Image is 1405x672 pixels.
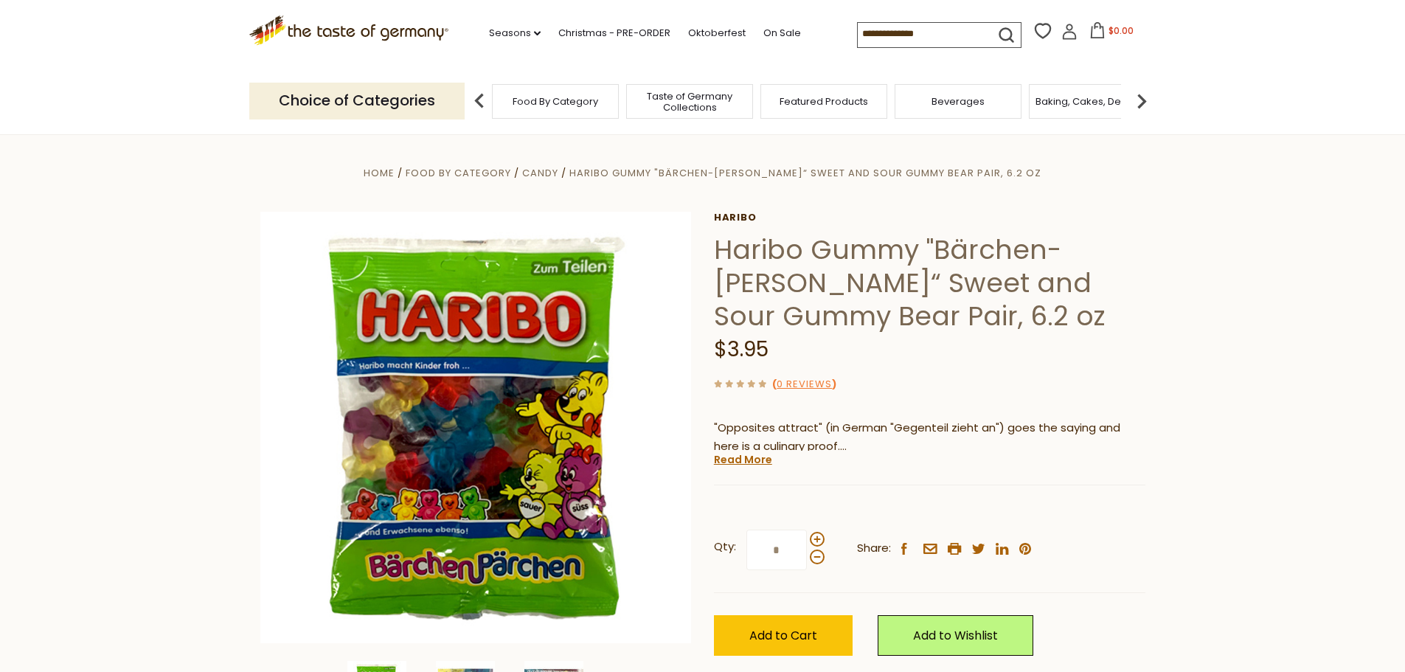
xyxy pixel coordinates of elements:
[631,91,749,113] a: Taste of Germany Collections
[558,25,670,41] a: Christmas - PRE-ORDER
[249,83,465,119] p: Choice of Categories
[714,419,1145,456] p: "Opposites attract" (in German "Gegenteil zieht an") goes the saying and here is a culinary proof.
[569,166,1041,180] a: Haribo Gummy "Bärchen-[PERSON_NAME]“ Sweet and Sour Gummy Bear Pair, 6.2 oz
[260,212,692,643] img: Haribo Gummy "Bärchen-Pärchen“ Sweet and Sour Gummy Bear Pair, 6.2 oz
[714,615,853,656] button: Add to Cart
[932,96,985,107] a: Beverages
[465,86,494,116] img: previous arrow
[513,96,598,107] a: Food By Category
[406,166,511,180] a: Food By Category
[772,377,836,391] span: ( )
[1109,24,1134,37] span: $0.00
[1080,22,1143,44] button: $0.00
[780,96,868,107] a: Featured Products
[763,25,801,41] a: On Sale
[878,615,1033,656] a: Add to Wishlist
[688,25,746,41] a: Oktoberfest
[746,530,807,570] input: Qty:
[364,166,395,180] a: Home
[489,25,541,41] a: Seasons
[857,539,891,558] span: Share:
[714,212,1145,224] a: Haribo
[522,166,558,180] a: Candy
[714,335,769,364] span: $3.95
[777,377,832,392] a: 0 Reviews
[714,538,736,556] strong: Qty:
[749,627,817,644] span: Add to Cart
[1127,86,1156,116] img: next arrow
[1035,96,1150,107] a: Baking, Cakes, Desserts
[714,452,772,467] a: Read More
[714,233,1145,333] h1: Haribo Gummy "Bärchen-[PERSON_NAME]“ Sweet and Sour Gummy Bear Pair, 6.2 oz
